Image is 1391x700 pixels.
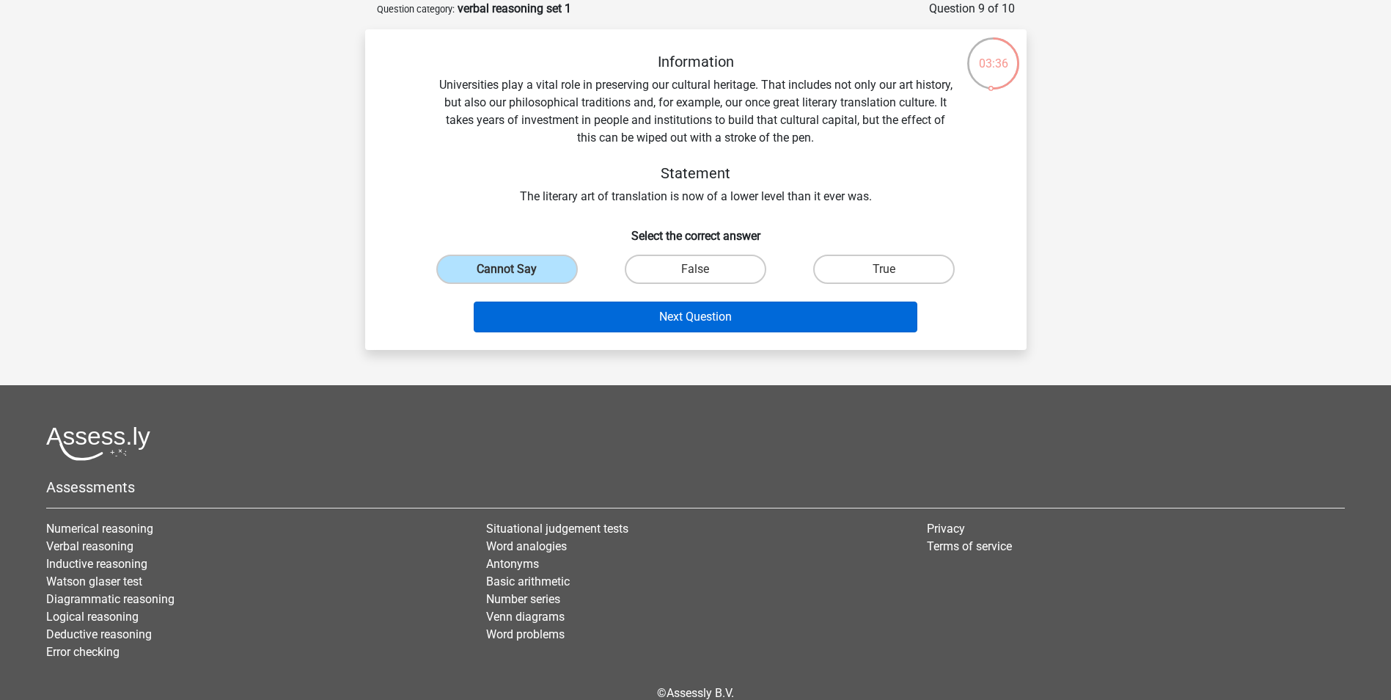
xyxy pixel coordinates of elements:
div: 03:36 [966,36,1021,73]
div: Universities play a vital role in preserving our cultural heritage. That includes not only our ar... [389,53,1003,205]
label: False [625,255,766,284]
label: Cannot Say [436,255,578,284]
h5: Statement [436,164,956,182]
a: Terms of service [927,539,1012,553]
label: True [813,255,955,284]
h5: Assessments [46,478,1345,496]
a: Situational judgement tests [486,522,628,536]
a: Numerical reasoning [46,522,153,536]
a: Word problems [486,627,565,641]
a: Word analogies [486,539,567,553]
a: Privacy [927,522,965,536]
a: Inductive reasoning [46,557,147,571]
a: Deductive reasoning [46,627,152,641]
strong: verbal reasoning set 1 [458,1,571,15]
a: Logical reasoning [46,610,139,624]
small: Question category: [377,4,455,15]
h6: Select the correct answer [389,217,1003,243]
a: Assessly B.V. [667,686,734,700]
a: Verbal reasoning [46,539,133,553]
a: Diagrammatic reasoning [46,592,175,606]
a: Basic arithmetic [486,575,570,588]
a: Watson glaser test [46,575,142,588]
a: Number series [486,592,560,606]
h5: Information [436,53,956,70]
img: Assessly logo [46,426,150,461]
button: Next Question [474,302,917,332]
a: Error checking [46,645,120,659]
a: Venn diagrams [486,610,565,624]
a: Antonyms [486,557,539,571]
